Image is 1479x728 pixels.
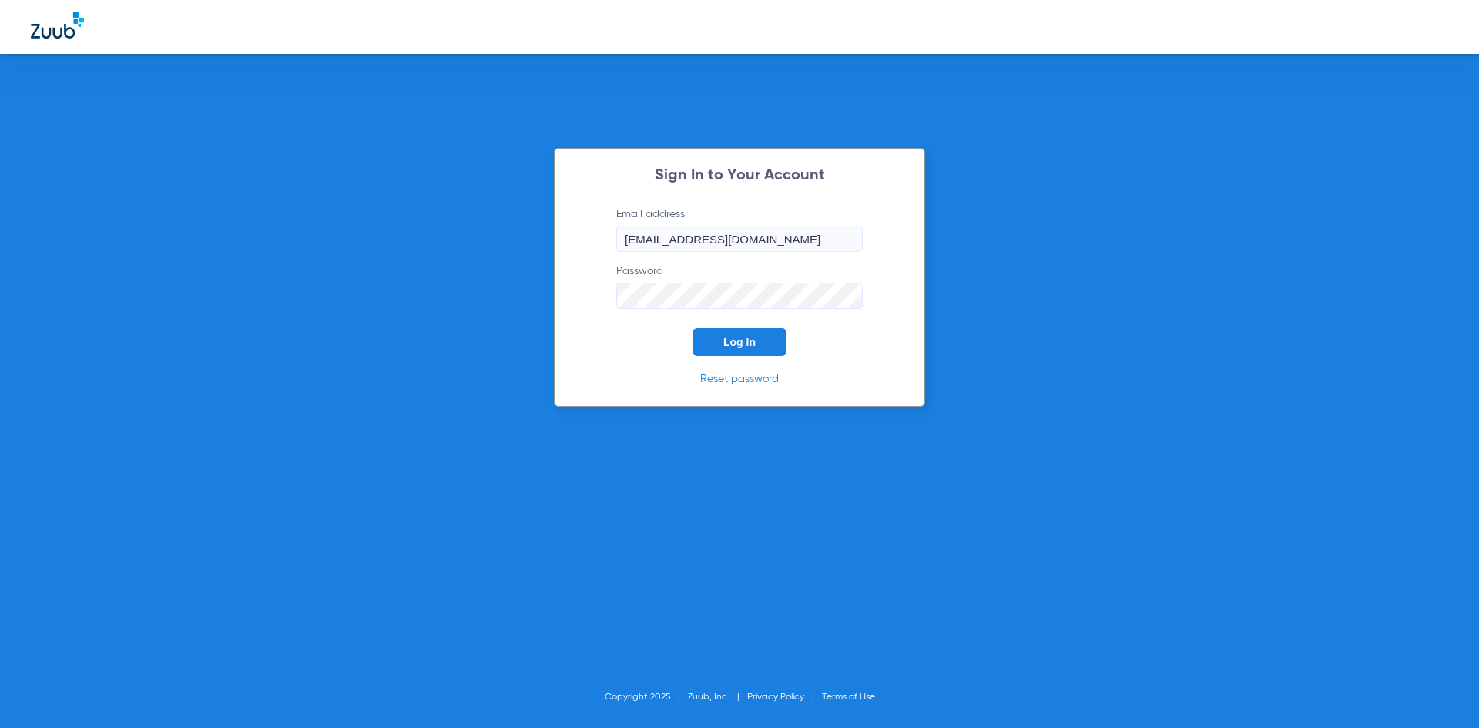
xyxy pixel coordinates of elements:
[1402,654,1479,728] iframe: Chat Widget
[616,263,863,309] label: Password
[693,328,786,356] button: Log In
[605,689,688,705] li: Copyright 2025
[31,12,84,39] img: Zuub Logo
[688,689,747,705] li: Zuub, Inc.
[593,168,886,183] h2: Sign In to Your Account
[822,693,875,702] a: Terms of Use
[723,336,756,348] span: Log In
[616,226,863,252] input: Email address
[616,206,863,252] label: Email address
[700,374,779,384] a: Reset password
[616,283,863,309] input: Password
[747,693,804,702] a: Privacy Policy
